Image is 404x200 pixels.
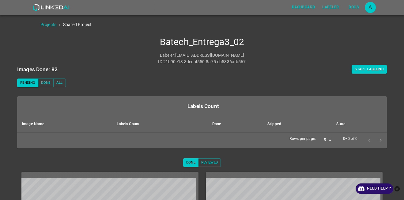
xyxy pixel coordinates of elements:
[289,2,317,12] button: Dashboard
[38,79,53,87] button: Done
[262,116,331,133] th: Skipped
[163,59,246,65] p: 21b90e13-3dcc-4550-8a75-eb5336afb567
[343,1,365,13] a: Docs
[160,52,175,59] p: Labeler :
[344,2,364,12] button: Docs
[53,79,66,87] button: All
[289,136,316,142] p: Rows per page:
[288,1,319,13] a: Dashboard
[331,116,387,133] th: State
[59,21,61,28] li: /
[356,183,393,194] a: Need Help ?
[22,102,384,110] div: Labels Count
[319,136,333,144] div: 5
[17,116,112,133] th: Image Name
[63,21,92,28] p: Shared Project
[198,158,221,167] button: Reviewed
[17,79,38,87] button: Pending
[352,65,387,74] button: Start Labeling
[207,116,262,133] th: Done
[40,22,56,27] a: Projects
[17,65,58,74] h6: Images Done: 82
[183,158,198,167] button: Done
[175,52,244,59] p: [EMAIL_ADDRESS][DOMAIN_NAME]
[40,21,404,28] nav: breadcrumb
[393,183,401,194] button: close-help
[319,1,342,13] a: Labeler
[343,136,357,142] p: 0–0 of 0
[32,4,70,11] img: LinkedAI
[365,2,376,13] div: A
[365,2,376,13] button: Open settings
[112,116,207,133] th: Labels Count
[17,37,387,48] h4: Batech_Entrega3_02
[320,2,341,12] button: Labeler
[158,59,163,65] p: ID :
